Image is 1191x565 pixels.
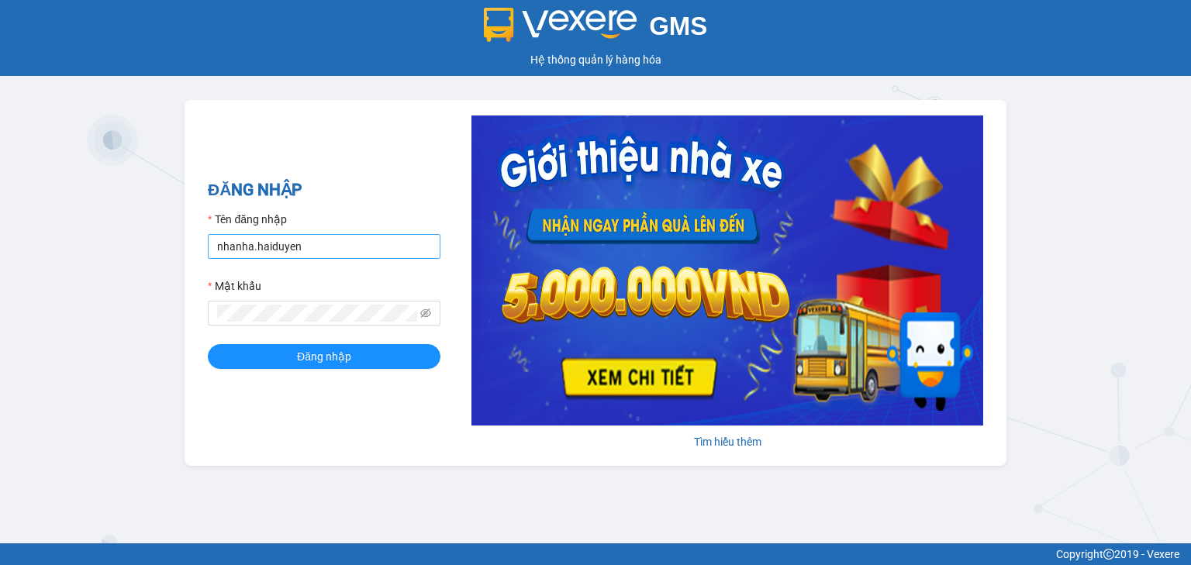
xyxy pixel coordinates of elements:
[4,51,1187,68] div: Hệ thống quản lý hàng hóa
[208,177,440,203] h2: ĐĂNG NHẬP
[208,277,261,295] label: Mật khẩu
[208,344,440,369] button: Đăng nhập
[471,115,983,425] img: banner-0
[484,8,637,42] img: logo 2
[1103,549,1114,560] span: copyright
[217,305,417,322] input: Mật khẩu
[484,23,708,36] a: GMS
[420,308,431,319] span: eye-invisible
[208,234,440,259] input: Tên đăng nhập
[208,211,287,228] label: Tên đăng nhập
[12,546,1179,563] div: Copyright 2019 - Vexere
[297,348,351,365] span: Đăng nhập
[649,12,707,40] span: GMS
[471,433,983,450] div: Tìm hiểu thêm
